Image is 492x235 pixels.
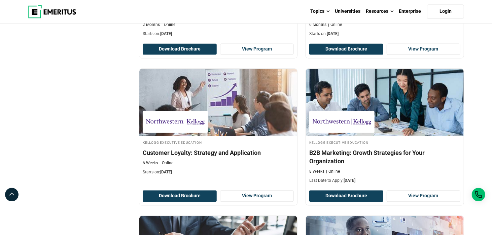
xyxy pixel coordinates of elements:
[313,114,371,129] img: Kellogg Executive Education
[327,31,339,36] span: [DATE]
[387,190,461,202] a: View Program
[143,190,217,202] button: Download Brochure
[143,148,294,157] h4: Customer Loyalty: Strategy and Application
[309,22,326,28] p: 6 Months
[309,178,460,183] p: Last Date to Apply:
[160,160,173,166] p: Online
[220,190,294,202] a: View Program
[139,69,297,136] img: Customer Loyalty: Strategy and Application | Online Sales and Marketing Course
[328,22,342,28] p: Online
[160,170,172,174] span: [DATE]
[146,114,205,129] img: Kellogg Executive Education
[143,43,217,55] button: Download Brochure
[309,148,460,165] h4: B2B Marketing: Growth Strategies for Your Organization
[143,169,294,175] p: Starts on:
[143,160,158,166] p: 6 Weeks
[427,4,464,19] a: Login
[306,69,464,136] img: B2B Marketing: Growth Strategies for Your Organization | Online Digital Marketing Course
[143,22,160,28] p: 2 Months
[326,169,340,174] p: Online
[139,69,297,178] a: Sales and Marketing Course by Kellogg Executive Education - September 18, 2025 Kellogg Executive ...
[309,190,383,202] button: Download Brochure
[309,31,460,37] p: Starts on:
[309,139,460,145] h4: Kellogg Executive Education
[143,31,294,37] p: Starts on:
[162,22,175,28] p: Online
[220,43,294,55] a: View Program
[309,43,383,55] button: Download Brochure
[309,169,324,174] p: 8 Weeks
[160,31,172,36] span: [DATE]
[387,43,461,55] a: View Program
[344,178,355,183] span: [DATE]
[306,69,464,187] a: Digital Marketing Course by Kellogg Executive Education - September 18, 2025 Kellogg Executive Ed...
[143,139,294,145] h4: Kellogg Executive Education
